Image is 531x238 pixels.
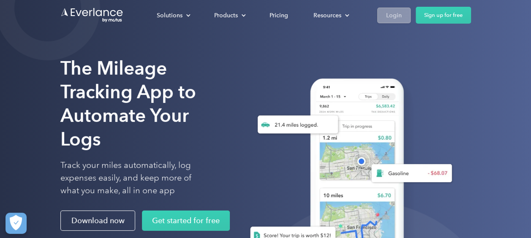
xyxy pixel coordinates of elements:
[214,10,238,21] div: Products
[313,10,341,21] div: Resources
[5,213,27,234] button: Cookies Settings
[60,159,211,197] p: Track your miles automatically, log expenses easily, and keep more of what you make, all in one app
[386,10,402,21] div: Login
[377,8,411,23] a: Login
[206,8,253,23] div: Products
[157,10,182,21] div: Solutions
[60,211,135,231] a: Download now
[142,211,230,231] a: Get started for free
[60,57,196,150] strong: The Mileage Tracking App to Automate Your Logs
[261,8,297,23] a: Pricing
[416,7,471,24] a: Sign up for free
[60,7,124,23] a: Go to homepage
[148,8,197,23] div: Solutions
[305,8,356,23] div: Resources
[270,10,288,21] div: Pricing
